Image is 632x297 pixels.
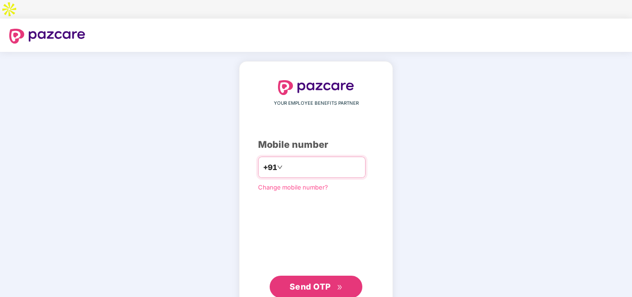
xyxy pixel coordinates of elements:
a: Change mobile number? [258,183,328,191]
span: double-right [337,284,343,291]
span: YOUR EMPLOYEE BENEFITS PARTNER [274,100,359,107]
div: Mobile number [258,138,374,152]
span: Send OTP [290,282,331,291]
span: down [277,164,283,170]
span: +91 [263,162,277,173]
img: logo [9,29,85,44]
img: logo [278,80,354,95]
